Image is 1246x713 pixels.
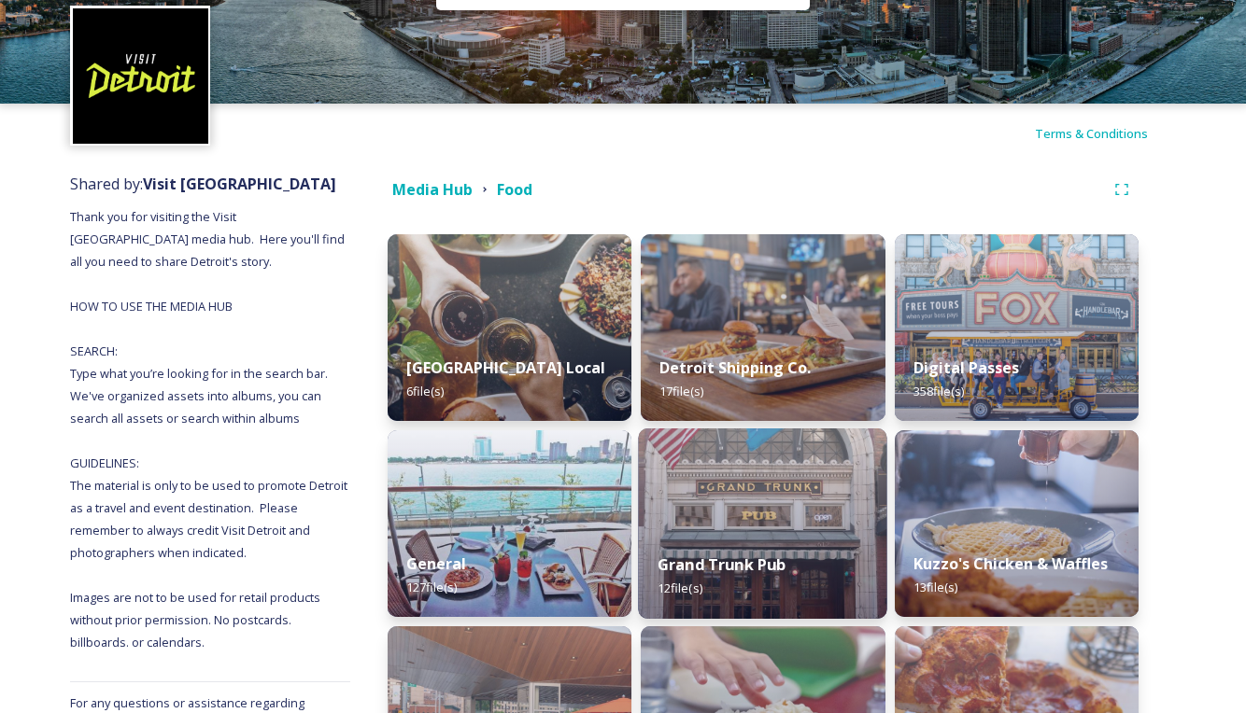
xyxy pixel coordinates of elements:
[639,428,888,619] img: 0e6654b9-43c6-469c-af0f-66bbfc30fbae.jpg
[406,579,457,595] span: 127 file(s)
[913,383,964,399] span: 358 file(s)
[406,357,605,378] strong: [GEOGRAPHIC_DATA] Local
[497,179,532,200] strong: Food
[73,8,208,144] img: VISIT%20DETROIT%20LOGO%20-%20BLACK%20BACKGROUND.png
[659,383,703,399] span: 17 file(s)
[392,179,473,200] strong: Media Hub
[70,208,350,650] span: Thank you for visiting the Visit [GEOGRAPHIC_DATA] media hub. Here you'll find all you need to sh...
[659,357,811,378] strong: Detroit Shipping Co.
[143,174,336,194] strong: Visit [GEOGRAPHIC_DATA]
[388,234,631,421] img: Lunch%2520cheers.jpg
[895,234,1139,421] img: Visit%2520Detroit%2520FOX%2520Free%2520Tours.png
[913,579,957,595] span: 13 file(s)
[913,553,1108,574] strong: Kuzzo's Chicken & Waffles
[658,554,786,575] strong: Grand Trunk Pub
[406,383,444,399] span: 6 file(s)
[70,174,336,194] span: Shared by:
[388,430,631,617] img: Joe-Muer-Seafood-Water-mainB-1300x583.jpg20180228-4-f9ntge.jpg
[641,234,885,421] img: 8df28582d6a7977d61eab26f102046cca12fb6a0c603dc0a8a3d5169ae0b91e1.jpg
[895,430,1139,617] img: 68c8de72-07a9-4f50-9112-dd09baedd17d.jpg
[1035,125,1148,142] span: Terms & Conditions
[1035,122,1176,145] a: Terms & Conditions
[406,553,466,574] strong: General
[658,580,702,596] span: 12 file(s)
[913,357,1019,378] strong: Digital Passes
